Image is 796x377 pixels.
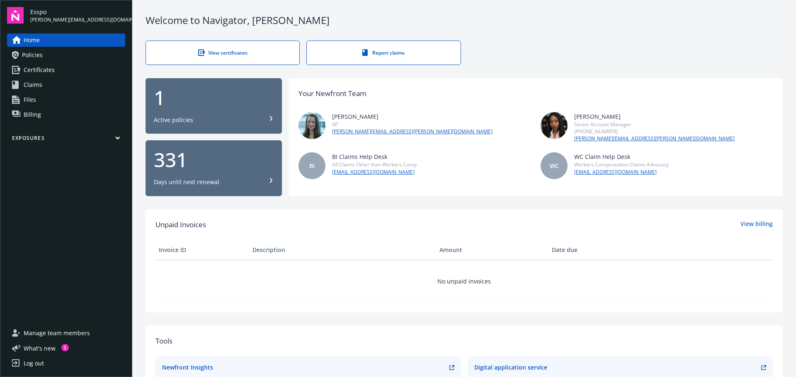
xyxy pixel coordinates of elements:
th: Invoice ID [155,240,249,260]
div: [PERSON_NAME] [574,112,735,121]
a: [PERSON_NAME][EMAIL_ADDRESS][PERSON_NAME][DOMAIN_NAME] [332,128,493,135]
button: What's new1 [7,344,69,353]
span: What ' s new [24,344,56,353]
div: Newfront Insights [162,363,213,372]
div: Days until next renewal [154,178,219,186]
img: photo [298,112,325,139]
span: BI [309,161,315,170]
a: Files [7,93,125,106]
a: [PERSON_NAME][EMAIL_ADDRESS][PERSON_NAME][DOMAIN_NAME] [574,135,735,142]
img: photo [541,112,568,139]
div: Digital application service [474,363,547,372]
span: Files [24,93,36,106]
button: Exposures [7,134,125,145]
div: Report claims [323,49,444,56]
span: Certificates [24,63,55,77]
a: Policies [7,48,125,62]
div: Senior Account Manager [574,121,735,128]
a: View billing [740,219,773,230]
td: No unpaid invoices [155,260,773,302]
a: Manage team members [7,327,125,340]
a: View certificates [146,41,300,65]
span: Claims [24,78,42,91]
div: Your Newfront Team [298,88,366,99]
div: 1 [154,88,274,108]
div: Tools [155,336,773,346]
span: Unpaid Invoices [155,219,206,230]
span: Manage team members [24,327,90,340]
button: 1Active policies [146,78,282,134]
div: All Claims Other than Workers Comp [332,161,417,168]
div: VP [332,121,493,128]
div: [PHONE_NUMBER] [574,128,735,135]
div: Active policies [154,116,193,124]
span: Esspo [30,7,125,16]
div: [PERSON_NAME] [332,112,493,121]
img: navigator-logo.svg [7,7,24,24]
div: Welcome to Navigator , [PERSON_NAME] [146,13,783,27]
div: 331 [154,150,274,170]
a: [EMAIL_ADDRESS][DOMAIN_NAME] [332,168,417,176]
a: [EMAIL_ADDRESS][DOMAIN_NAME] [574,168,669,176]
div: View certificates [163,49,283,56]
a: Report claims [306,41,461,65]
a: Certificates [7,63,125,77]
a: Claims [7,78,125,91]
div: 1 [61,344,69,351]
span: Billing [24,108,41,121]
div: WC Claim Help Desk [574,152,669,161]
span: Policies [22,48,43,62]
span: [PERSON_NAME][EMAIL_ADDRESS][DOMAIN_NAME] [30,16,125,24]
a: Home [7,34,125,47]
span: Home [24,34,40,47]
div: BI Claims Help Desk [332,152,417,161]
div: Log out [24,357,44,370]
button: 331Days until next renewal [146,140,282,196]
div: Workers Compensation Claims Advocacy [574,161,669,168]
th: Description [249,240,436,260]
button: Esspo[PERSON_NAME][EMAIL_ADDRESS][DOMAIN_NAME] [30,7,125,24]
span: WC [550,161,559,170]
th: Amount [436,240,548,260]
a: Billing [7,108,125,121]
th: Date due [548,240,642,260]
